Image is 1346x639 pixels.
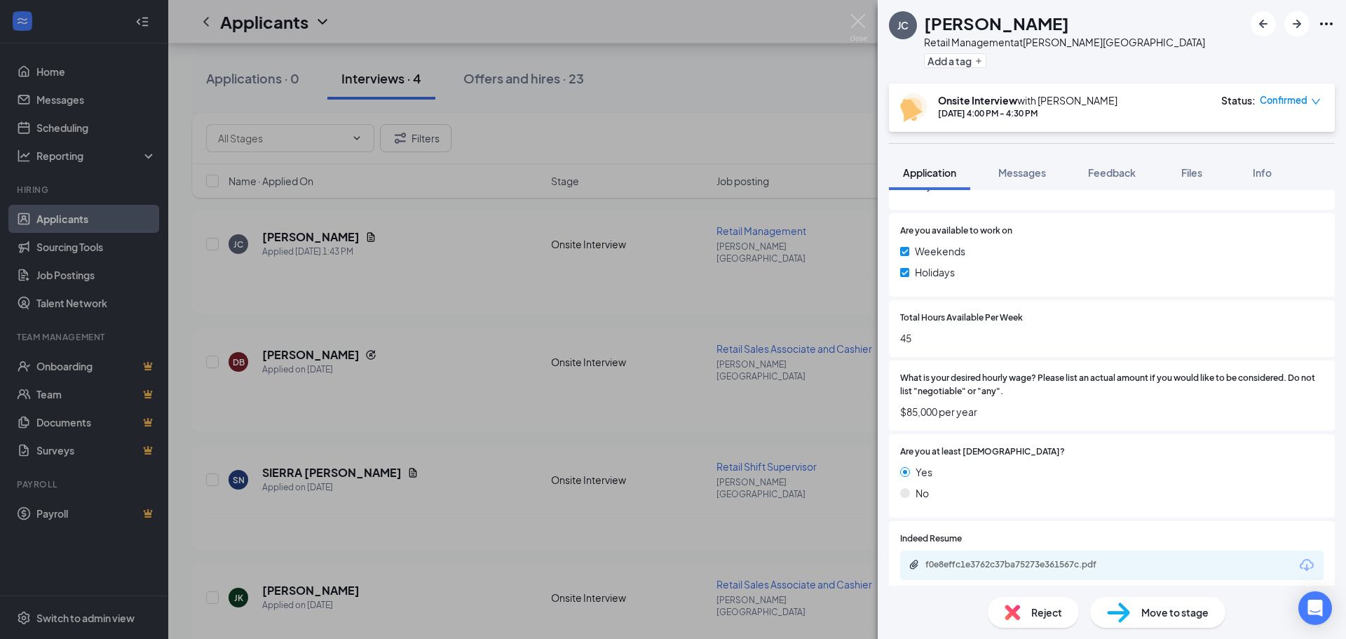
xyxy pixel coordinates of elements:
[1318,15,1335,32] svg: Ellipses
[1260,93,1307,107] span: Confirmed
[1088,166,1136,179] span: Feedback
[916,485,929,501] span: No
[903,166,956,179] span: Application
[1031,605,1062,620] span: Reject
[1141,605,1209,620] span: Move to stage
[909,559,920,570] svg: Paperclip
[974,57,983,65] svg: Plus
[915,243,965,259] span: Weekends
[915,264,955,280] span: Holidays
[1251,11,1276,36] button: ArrowLeftNew
[1181,166,1202,179] span: Files
[1298,557,1315,574] svg: Download
[924,11,1069,35] h1: [PERSON_NAME]
[924,53,986,68] button: PlusAdd a tag
[1255,15,1272,32] svg: ArrowLeftNew
[1289,15,1305,32] svg: ArrowRight
[1311,97,1321,107] span: down
[900,445,1065,459] span: Are you at least [DEMOGRAPHIC_DATA]?
[900,224,1012,238] span: Are you available to work on
[916,464,932,480] span: Yes
[897,18,909,32] div: JC
[938,107,1117,119] div: [DATE] 4:00 PM - 4:30 PM
[1221,93,1256,107] div: Status :
[900,311,1023,325] span: Total Hours Available Per Week
[909,559,1136,572] a: Paperclipf0e8effc1e3762c37ba75273e361567c.pdf
[938,93,1117,107] div: with [PERSON_NAME]
[900,330,1324,346] span: 45
[900,372,1324,398] span: What is your desired hourly wage? Please list an actual amount if you would like to be considered...
[900,532,962,546] span: Indeed Resume
[925,559,1122,570] div: f0e8effc1e3762c37ba75273e361567c.pdf
[1284,11,1310,36] button: ArrowRight
[1298,591,1332,625] div: Open Intercom Messenger
[924,35,1205,49] div: Retail Management at [PERSON_NAME][GEOGRAPHIC_DATA]
[1253,166,1272,179] span: Info
[900,404,1324,419] span: $85,000 per year
[938,94,1017,107] b: Onsite Interview
[998,166,1046,179] span: Messages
